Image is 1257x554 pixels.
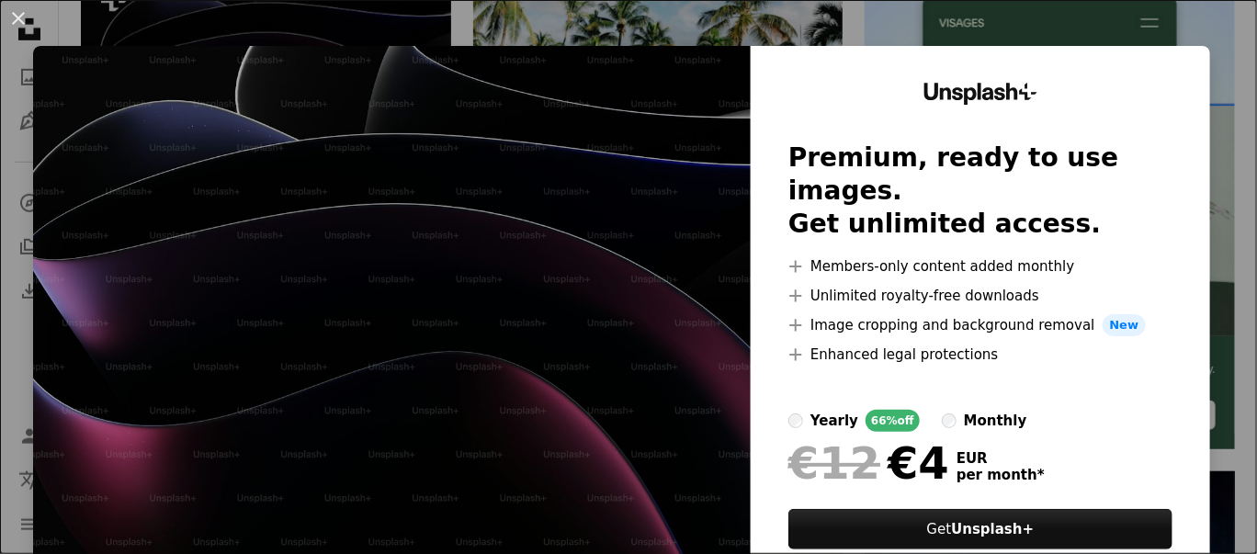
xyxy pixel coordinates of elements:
div: €4 [788,439,949,487]
input: yearly66%off [788,413,803,428]
li: Image cropping and background removal [788,314,1172,336]
span: EUR [957,450,1045,467]
li: Enhanced legal protections [788,344,1172,366]
button: GetUnsplash+ [788,509,1172,549]
span: New [1103,314,1147,336]
input: monthly [942,413,957,428]
span: per month * [957,467,1045,483]
div: yearly [810,410,858,432]
h2: Premium, ready to use images. Get unlimited access. [788,141,1172,241]
span: €12 [788,439,880,487]
div: 66% off [866,410,920,432]
strong: Unsplash+ [951,521,1034,537]
li: Unlimited royalty-free downloads [788,285,1172,307]
li: Members-only content added monthly [788,255,1172,277]
div: monthly [964,410,1027,432]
